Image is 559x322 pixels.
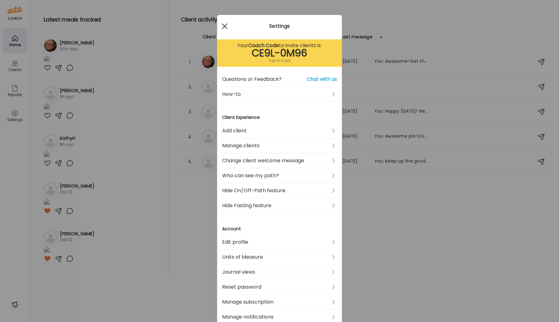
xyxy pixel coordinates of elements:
[222,49,337,57] div: CE9L-0M96
[222,57,337,64] div: Tap to copy
[217,22,342,30] div: Settings
[222,235,337,250] a: Edit profile
[222,183,337,198] a: Hide On/Off-Path feature
[222,295,337,310] a: Manage subscription
[222,153,337,168] a: Change client welcome message
[222,226,337,232] h3: Account
[307,76,337,83] span: Chat with us
[222,72,337,87] a: Questions or Feedback?Chat with us
[222,138,337,153] a: Manage clients
[222,198,337,213] a: Hide Fasting feature
[222,250,337,265] a: Units of Measure
[222,265,337,280] a: Journal views
[222,123,337,138] a: Add client
[248,42,279,49] b: Coach Code
[222,168,337,183] a: Who can see my path?
[222,280,337,295] a: Reset password
[222,114,337,121] h3: Client Experience
[222,42,337,49] div: Your to invite clients is:
[222,87,337,102] a: How-to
